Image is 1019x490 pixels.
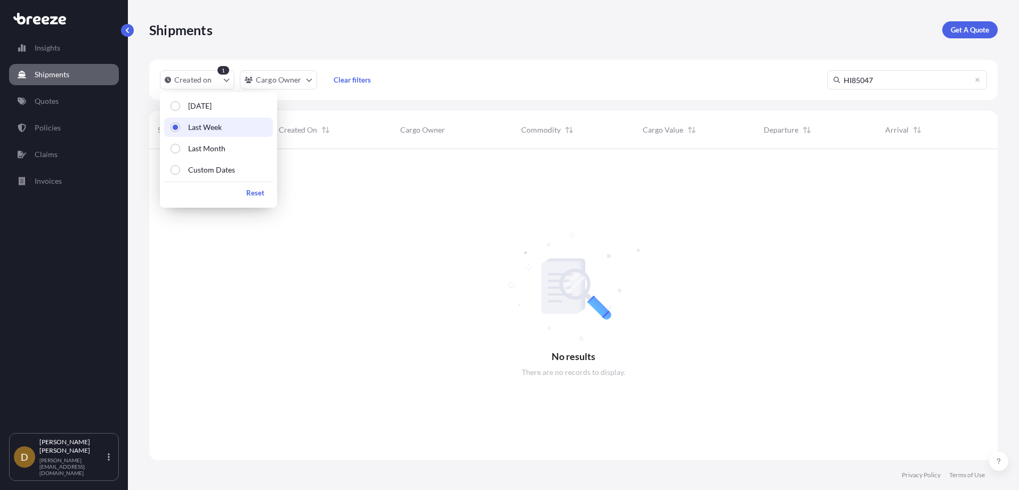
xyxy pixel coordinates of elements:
p: Quotes [35,96,59,107]
button: [DATE] [164,96,273,116]
p: Claims [35,149,58,160]
input: Search Shipment ID... [827,70,987,89]
button: Sort [319,124,332,136]
button: Custom Dates [164,160,273,179]
p: Cargo Owner [256,75,302,85]
p: Created on [174,75,212,85]
a: Invoices [9,170,119,192]
p: Last Month [188,143,225,154]
p: Shipments [149,21,213,38]
button: Last Month [164,139,273,158]
p: Clear filters [334,75,371,85]
p: Insights [35,43,60,53]
a: Claims [9,144,119,165]
p: Custom Dates [188,165,235,175]
span: Cargo Owner [400,125,445,135]
p: [PERSON_NAME][EMAIL_ADDRESS][DOMAIN_NAME] [39,457,106,476]
p: Last Week [188,122,222,133]
p: Shipments [35,69,69,80]
p: [PERSON_NAME] [PERSON_NAME] [39,438,106,455]
button: createdOn Filter options [160,70,234,89]
p: Reset [246,187,264,198]
p: [DATE] [188,101,212,111]
span: Cargo Value [643,125,683,135]
a: Quotes [9,91,119,112]
a: Get A Quote [942,21,998,38]
div: Select Option [164,96,273,179]
span: D [21,452,28,462]
a: Shipments [9,64,119,85]
span: Created On [279,125,317,135]
p: Get A Quote [951,24,989,35]
button: Sort [911,124,924,136]
button: Sort [563,124,576,136]
span: Commodity [521,125,561,135]
span: Shipment Number [158,125,219,135]
button: cargoOwner Filter options [240,70,317,89]
a: Policies [9,117,119,138]
button: Reset [238,184,273,201]
span: Departure [764,125,798,135]
a: Insights [9,37,119,59]
button: Clear filters [322,71,382,88]
div: 1 [217,66,229,75]
button: Sort [800,124,813,136]
div: createdOn Filter options [160,92,277,208]
p: Invoices [35,176,62,186]
button: Sort [685,124,698,136]
span: Arrival [885,125,909,135]
a: Terms of Use [949,471,985,479]
p: Policies [35,123,61,133]
a: Privacy Policy [902,471,941,479]
button: Last Week [164,118,273,137]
